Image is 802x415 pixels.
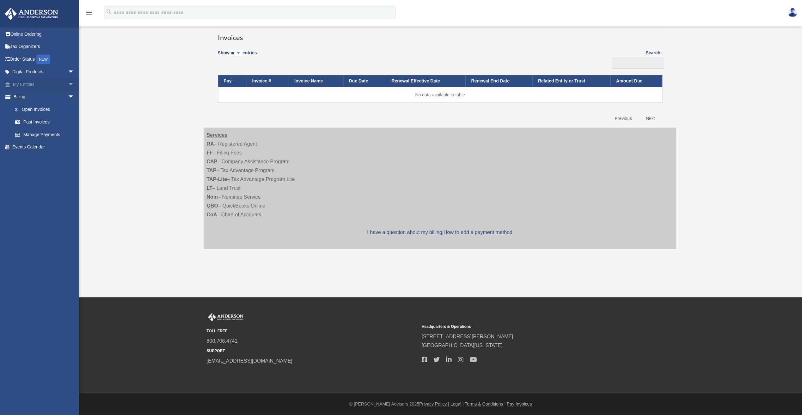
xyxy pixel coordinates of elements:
[207,150,213,155] strong: FF
[4,28,84,40] a: Online Ordering
[9,116,81,129] a: Past Invoices
[422,343,503,348] a: [GEOGRAPHIC_DATA][US_STATE]
[207,212,217,217] strong: CoA
[609,49,662,69] label: Search:
[450,401,464,406] a: Legal |
[207,194,218,200] strong: Nom
[507,401,532,406] a: Pay Invoices
[788,8,797,17] img: User Pic
[204,128,676,249] div: – Registered Agent – Filing Fees – Company Assistance Program – Tax Advantage Program – Tax Advan...
[9,128,81,141] a: Manage Payments
[465,401,505,406] a: Terms & Conditions |
[4,78,84,91] a: My Entitiesarrow_drop_down
[106,9,113,15] i: search
[207,132,228,138] strong: Services
[207,358,292,364] a: [EMAIL_ADDRESS][DOMAIN_NAME]
[207,328,417,334] small: TOLL FREE
[4,66,84,78] a: Digital Productsarrow_drop_down
[207,228,673,237] p: |
[207,203,218,208] strong: QBO
[444,230,512,235] a: How to add a payment method
[367,230,442,235] a: I have a question about my billing
[207,348,417,354] small: SUPPORT
[207,338,238,344] a: 800.706.4741
[9,103,77,116] a: $Open Invoices
[218,87,662,103] td: No data available in table
[610,112,636,125] a: Previous
[386,75,465,87] th: Renewal Effective Date: activate to sort column ascending
[611,57,664,69] input: Search:
[4,141,84,153] a: Events Calendar
[207,141,214,147] strong: RA
[422,323,632,330] small: Headquarters & Operations
[68,78,81,91] span: arrow_drop_down
[230,50,242,57] select: Showentries
[68,66,81,79] span: arrow_drop_down
[79,400,802,408] div: © [PERSON_NAME] Advisors 2025
[422,334,513,339] a: [STREET_ADDRESS][PERSON_NAME]
[36,55,50,64] div: NEW
[4,91,81,103] a: Billingarrow_drop_down
[207,313,245,321] img: Anderson Advisors Platinum Portal
[207,185,212,191] strong: LT
[610,75,662,87] th: Amount Due: activate to sort column ascending
[532,75,610,87] th: Related Entity or Trust: activate to sort column ascending
[4,53,84,66] a: Order StatusNEW
[218,49,257,63] label: Show entries
[218,27,662,43] h3: Invoices
[207,159,217,164] strong: CAP
[68,91,81,104] span: arrow_drop_down
[289,75,343,87] th: Invoice Name: activate to sort column ascending
[4,40,84,53] a: Tax Organizers
[85,9,93,16] i: menu
[246,75,289,87] th: Invoice #: activate to sort column ascending
[207,177,227,182] strong: TAP-Lite
[343,75,386,87] th: Due Date: activate to sort column ascending
[465,75,532,87] th: Renewal End Date: activate to sort column ascending
[85,11,93,16] a: menu
[419,401,449,406] a: Privacy Policy |
[218,75,247,87] th: Pay: activate to sort column descending
[641,112,660,125] a: Next
[19,106,22,114] span: $
[207,168,217,173] strong: TAP
[3,8,60,20] img: Anderson Advisors Platinum Portal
